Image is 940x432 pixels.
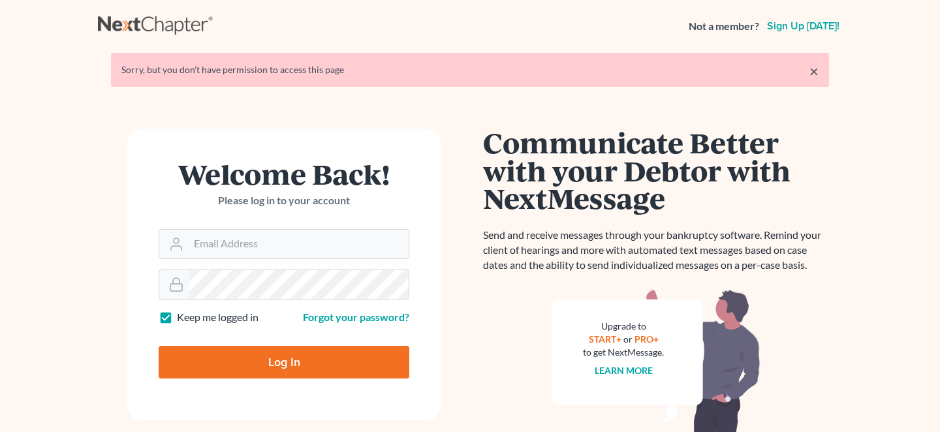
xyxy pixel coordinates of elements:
a: Forgot your password? [303,311,409,323]
a: Sign up [DATE]! [764,21,842,31]
h1: Communicate Better with your Debtor with NextMessage [483,129,829,212]
h1: Welcome Back! [159,160,409,188]
input: Log In [159,346,409,378]
div: Upgrade to [583,320,664,333]
p: Send and receive messages through your bankruptcy software. Remind your client of hearings and mo... [483,228,829,273]
div: to get NextMessage. [583,346,664,359]
strong: Not a member? [689,19,759,34]
p: Please log in to your account [159,193,409,208]
a: Learn more [595,365,653,376]
div: Sorry, but you don't have permission to access this page [121,63,819,76]
a: × [809,63,819,79]
a: PRO+ [634,333,659,345]
input: Email Address [189,230,409,258]
span: or [623,333,633,345]
a: START+ [589,333,621,345]
label: Keep me logged in [177,310,258,325]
